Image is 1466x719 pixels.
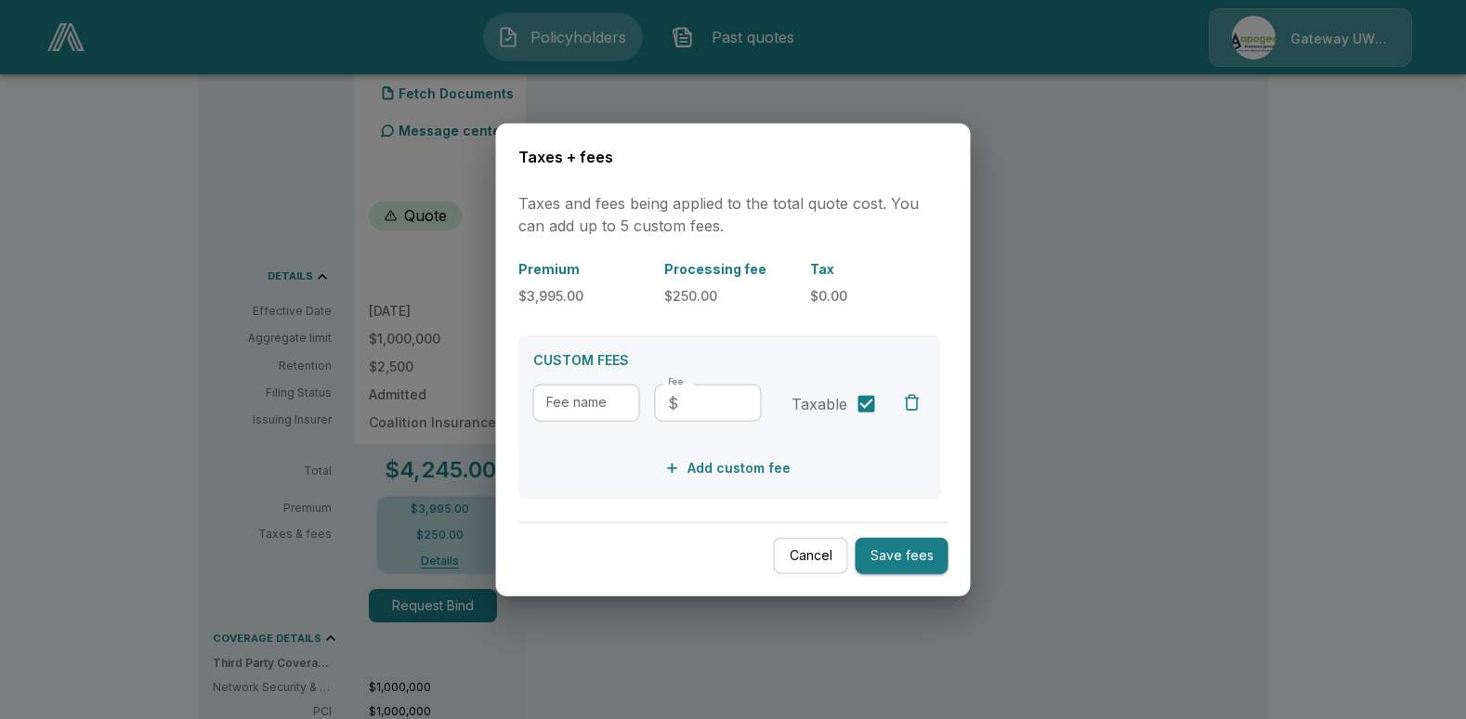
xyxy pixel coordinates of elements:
[518,285,649,305] p: $3,995.00
[792,392,847,414] span: Taxable
[774,538,848,574] button: Cancel
[661,451,798,485] button: Add custom fee
[664,258,795,278] p: Processing fee
[810,258,941,278] p: Tax
[664,285,795,305] p: $250.00
[533,349,926,369] p: CUSTOM FEES
[856,538,949,574] button: Save fees
[810,285,941,305] p: $0.00
[518,258,649,278] p: Premium
[668,391,678,413] p: $
[668,375,684,387] label: Fee
[518,146,949,170] h6: Taxes + fees
[518,191,949,236] p: Taxes and fees being applied to the total quote cost. You can add up to 5 custom fees.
